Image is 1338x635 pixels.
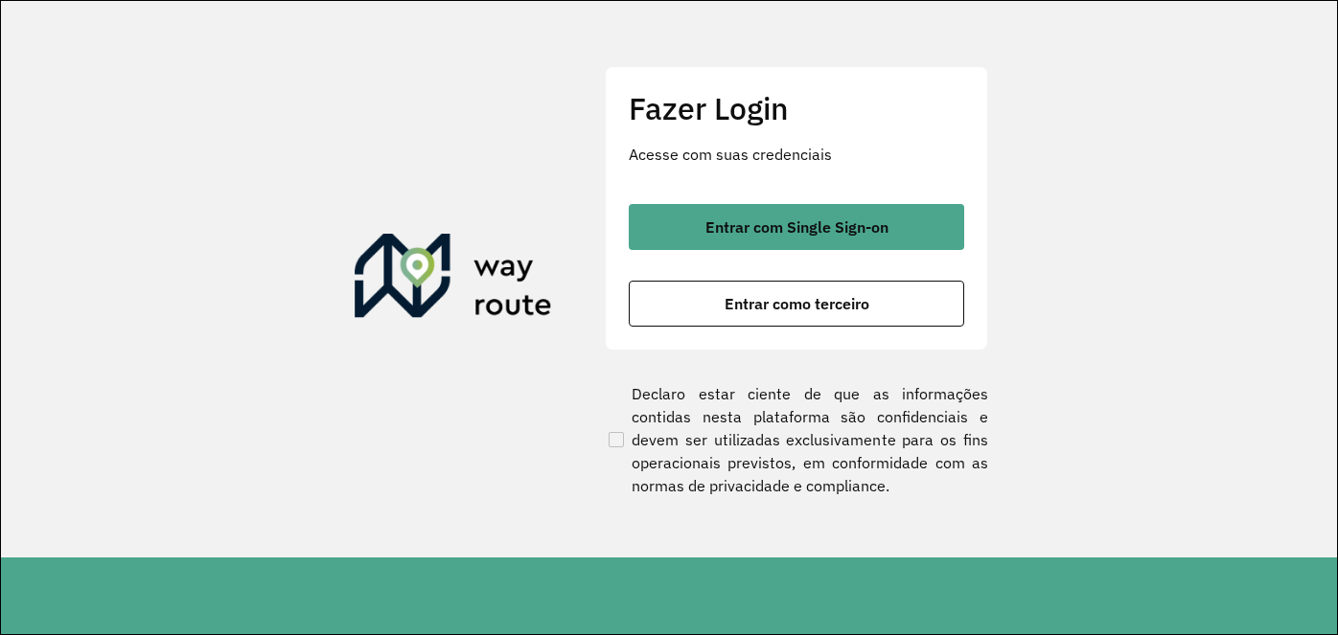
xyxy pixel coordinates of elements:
[629,143,964,166] p: Acesse com suas credenciais
[629,204,964,250] button: button
[355,234,552,326] img: Roteirizador AmbevTech
[725,296,869,311] span: Entrar como terceiro
[629,281,964,327] button: button
[605,382,988,497] label: Declaro estar ciente de que as informações contidas nesta plataforma são confidenciais e devem se...
[705,219,888,235] span: Entrar com Single Sign-on
[629,90,964,126] h2: Fazer Login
